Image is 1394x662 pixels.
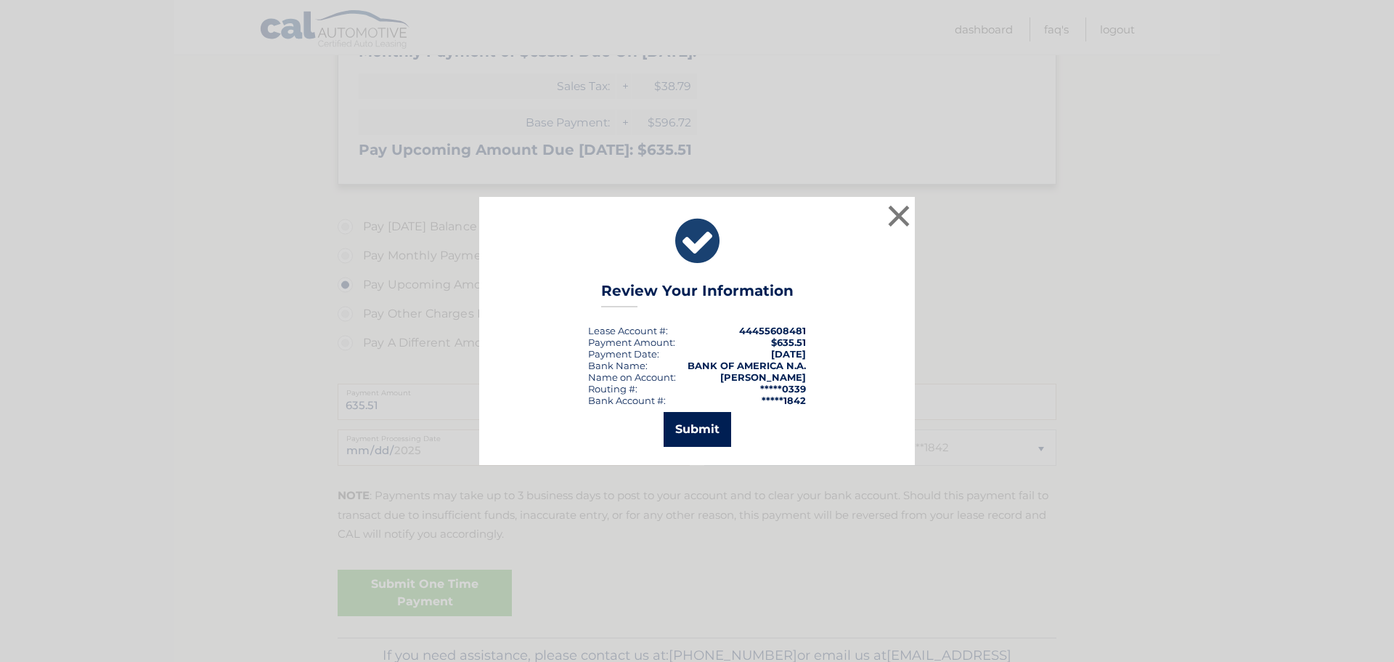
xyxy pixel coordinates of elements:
[688,360,806,371] strong: BANK OF AMERICA N.A.
[771,348,806,360] span: [DATE]
[771,336,806,348] span: $635.51
[664,412,731,447] button: Submit
[588,325,668,336] div: Lease Account #:
[588,336,675,348] div: Payment Amount:
[588,348,657,360] span: Payment Date
[739,325,806,336] strong: 44455608481
[588,395,666,406] div: Bank Account #:
[720,371,806,383] strong: [PERSON_NAME]
[601,282,794,307] h3: Review Your Information
[588,383,637,395] div: Routing #:
[588,371,676,383] div: Name on Account:
[884,201,913,230] button: ×
[588,348,659,360] div: :
[588,360,648,371] div: Bank Name:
